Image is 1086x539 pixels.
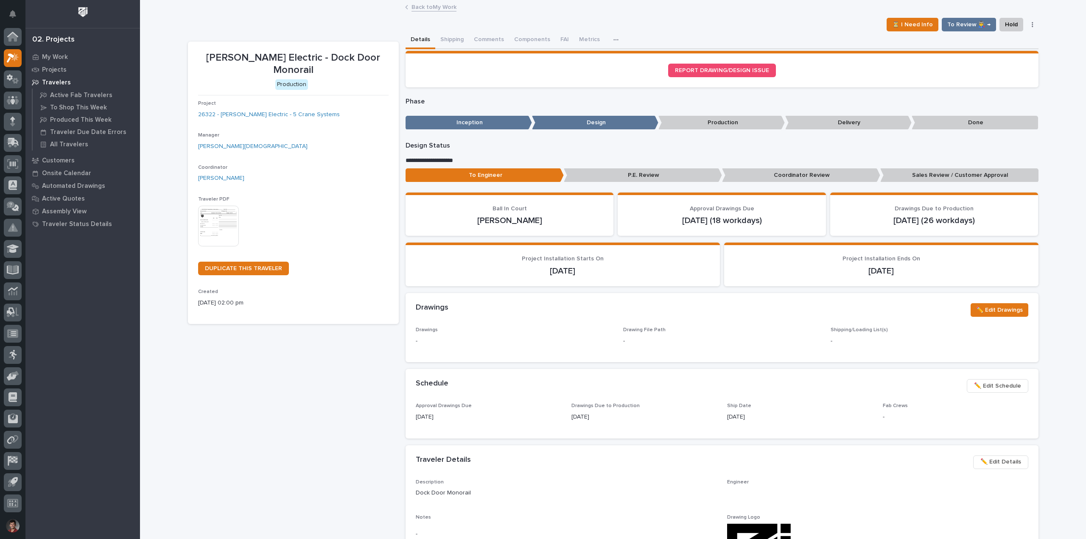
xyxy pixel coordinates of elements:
[75,4,91,20] img: Workspace Logo
[4,5,22,23] button: Notifications
[973,455,1028,469] button: ✏️ Edit Details
[416,327,438,332] span: Drawings
[831,337,1028,346] p: -
[416,480,444,485] span: Description
[33,138,140,150] a: All Travelers
[912,116,1038,130] p: Done
[416,530,717,539] p: -
[532,116,658,130] p: Design
[406,116,532,130] p: Inception
[275,79,308,90] div: Production
[493,206,527,212] span: Ball In Court
[842,256,920,262] span: Project Installation Ends On
[675,67,769,73] span: REPORT DRAWING/DESIGN ISSUE
[555,31,574,49] button: FAI
[198,101,216,106] span: Project
[571,413,717,422] p: [DATE]
[25,76,140,89] a: Travelers
[198,133,219,138] span: Manager
[980,457,1021,467] span: ✏️ Edit Details
[840,215,1028,226] p: [DATE] (26 workdays)
[42,170,91,177] p: Onsite Calendar
[668,64,776,77] a: REPORT DRAWING/DESIGN ISSUE
[976,305,1023,315] span: ✏️ Edit Drawings
[571,403,640,408] span: Drawings Due to Production
[628,215,816,226] p: [DATE] (18 workdays)
[42,195,85,203] p: Active Quotes
[892,20,933,30] span: ⏳ I Need Info
[416,455,471,465] h2: Traveler Details
[406,98,1038,106] p: Phase
[25,218,140,230] a: Traveler Status Details
[198,262,289,275] a: DUPLICATE THIS TRAVELER
[416,515,431,520] span: Notes
[522,256,604,262] span: Project Installation Starts On
[33,114,140,126] a: Produced This Week
[416,303,448,313] h2: Drawings
[416,413,561,422] p: [DATE]
[11,10,22,24] div: Notifications
[967,379,1028,393] button: ✏️ Edit Schedule
[895,206,974,212] span: Drawings Due to Production
[727,403,751,408] span: Ship Date
[1005,20,1018,30] span: Hold
[42,79,71,87] p: Travelers
[406,142,1038,150] p: Design Status
[883,413,1028,422] p: -
[883,403,908,408] span: Fab Crews
[198,174,244,183] a: [PERSON_NAME]
[564,168,722,182] p: P.E. Review
[42,66,67,74] p: Projects
[971,303,1028,317] button: ✏️ Edit Drawings
[690,206,754,212] span: Approval Drawings Due
[727,480,749,485] span: Engineer
[734,266,1028,276] p: [DATE]
[727,413,873,422] p: [DATE]
[198,299,389,307] p: [DATE] 02:00 pm
[435,31,469,49] button: Shipping
[198,110,340,119] a: 26322 - [PERSON_NAME] Electric - 5 Crane Systems
[469,31,509,49] button: Comments
[942,18,996,31] button: To Review 👨‍🏭 →
[974,381,1021,391] span: ✏️ Edit Schedule
[416,215,604,226] p: [PERSON_NAME]
[205,265,282,271] span: DUPLICATE THIS TRAVELER
[25,50,140,63] a: My Work
[42,182,105,190] p: Automated Drawings
[42,157,75,165] p: Customers
[623,327,666,332] span: Drawing File Path
[574,31,605,49] button: Metrics
[25,154,140,167] a: Customers
[50,92,112,99] p: Active Fab Travelers
[198,197,230,202] span: Traveler PDF
[4,517,22,535] button: users-avatar
[880,168,1038,182] p: Sales Review / Customer Approval
[785,116,912,130] p: Delivery
[727,515,760,520] span: Drawing Logo
[416,379,448,388] h2: Schedule
[42,208,87,215] p: Assembly View
[42,221,112,228] p: Traveler Status Details
[50,116,112,124] p: Produced This Week
[999,18,1023,31] button: Hold
[411,2,456,11] a: Back toMy Work
[25,192,140,205] a: Active Quotes
[658,116,785,130] p: Production
[42,53,68,61] p: My Work
[33,126,140,138] a: Traveler Due Date Errors
[198,52,389,76] p: [PERSON_NAME] Electric - Dock Door Monorail
[25,179,140,192] a: Automated Drawings
[831,327,888,332] span: Shipping/Loading List(s)
[25,167,140,179] a: Onsite Calendar
[33,101,140,113] a: To Shop This Week
[33,89,140,101] a: Active Fab Travelers
[722,168,880,182] p: Coordinator Review
[50,104,107,112] p: To Shop This Week
[198,142,308,151] a: [PERSON_NAME][DEMOGRAPHIC_DATA]
[947,20,991,30] span: To Review 👨‍🏭 →
[50,128,126,136] p: Traveler Due Date Errors
[25,205,140,218] a: Assembly View
[416,489,717,497] p: Dock Door Monorail
[406,31,435,49] button: Details
[416,403,472,408] span: Approval Drawings Due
